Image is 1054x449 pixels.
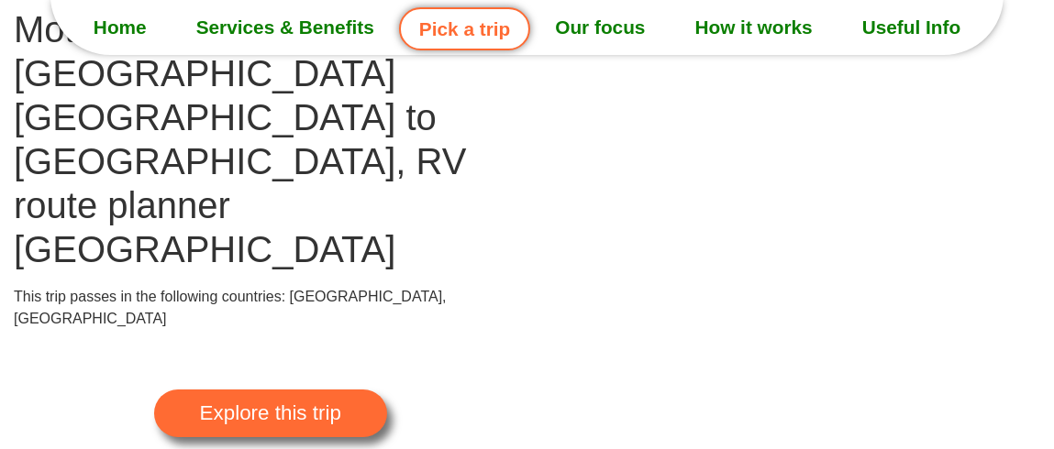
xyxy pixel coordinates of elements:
[154,389,387,437] a: Explore this trip
[172,5,399,50] a: Services & Benefits
[838,5,985,50] a: Useful Info
[399,7,530,50] a: Pick a trip
[530,5,670,50] a: Our focus
[69,5,172,50] a: Home
[50,5,1004,50] nav: Menu
[14,289,447,326] span: This trip passes in the following countries: [GEOGRAPHIC_DATA], [GEOGRAPHIC_DATA]
[670,5,837,50] a: How it works
[200,403,341,423] span: Explore this trip
[14,7,527,271] h1: Motorhome Road trip from [GEOGRAPHIC_DATA] [GEOGRAPHIC_DATA] to [GEOGRAPHIC_DATA], RV route plann...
